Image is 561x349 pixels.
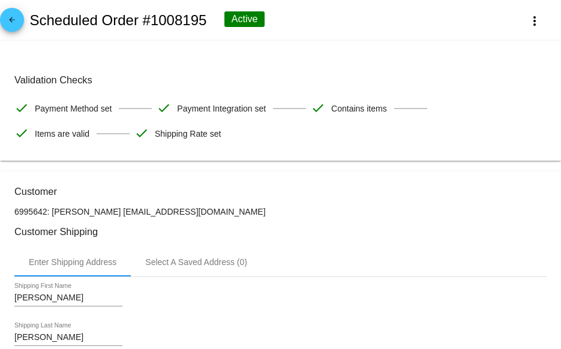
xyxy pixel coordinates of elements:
[134,126,149,140] mat-icon: check
[311,101,325,115] mat-icon: check
[35,121,89,146] span: Items are valid
[224,11,265,27] div: Active
[527,14,542,28] mat-icon: more_vert
[157,101,171,115] mat-icon: check
[14,226,547,237] h3: Customer Shipping
[14,186,547,197] h3: Customer
[14,293,122,303] input: Shipping First Name
[14,101,29,115] mat-icon: check
[155,121,221,146] span: Shipping Rate set
[331,96,387,121] span: Contains items
[35,96,112,121] span: Payment Method set
[29,257,116,267] div: Enter Shipping Address
[14,207,547,216] p: 6995642: [PERSON_NAME] [EMAIL_ADDRESS][DOMAIN_NAME]
[14,126,29,140] mat-icon: check
[177,96,266,121] span: Payment Integration set
[14,333,122,342] input: Shipping Last Name
[14,74,547,86] h3: Validation Checks
[29,12,206,29] h2: Scheduled Order #1008195
[5,16,19,30] mat-icon: arrow_back
[145,257,247,267] div: Select A Saved Address (0)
